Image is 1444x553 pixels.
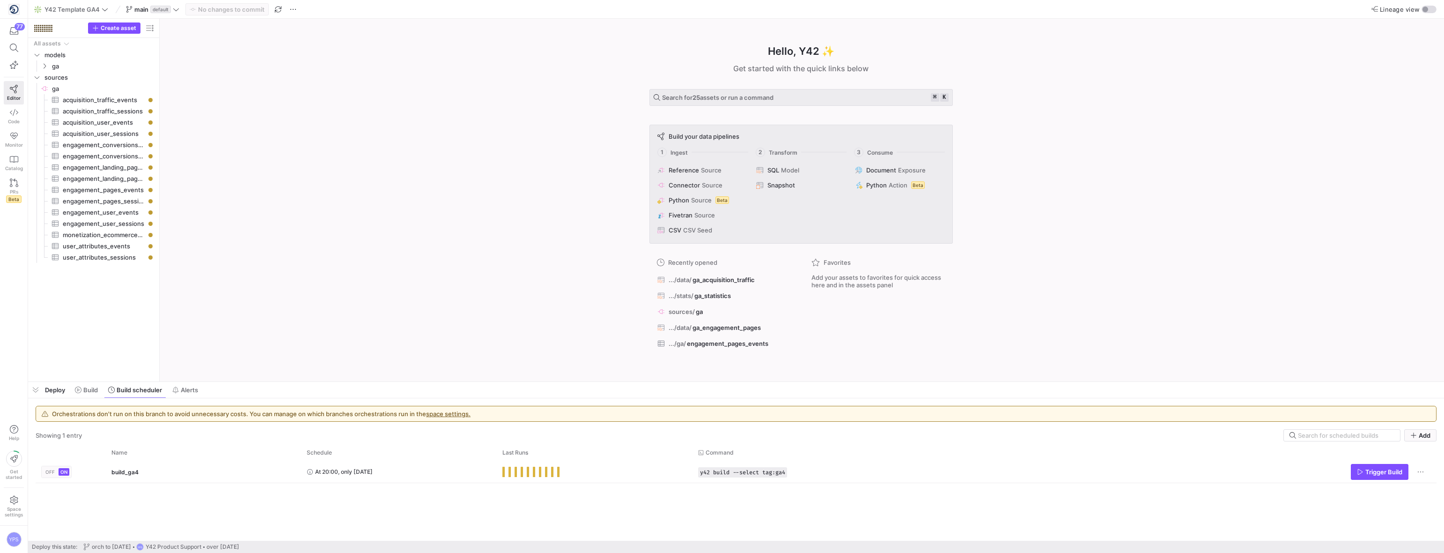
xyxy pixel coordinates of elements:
span: .../stats/ [669,292,693,299]
span: orch to [DATE] [92,544,131,550]
span: acquisition_traffic_events​​​​​​​​​ [63,95,145,105]
span: Name [111,449,127,456]
span: engagement_landing_pages_sessions​​​​​​​​​ [63,173,145,184]
div: Press SPACE to select this row. [32,94,155,105]
span: PRs [10,189,18,194]
span: .../ga/ [669,340,686,347]
div: Press SPACE to select this row. [32,252,155,263]
span: Recently opened [668,259,717,266]
div: Press SPACE to select this row. [32,229,155,240]
span: ga​​​​​​​​ [52,83,154,94]
span: engagement_pages_events​​​​​​​​​ [63,185,145,195]
button: Search for25assets or run a command⌘k [649,89,953,106]
span: Catalog [5,165,23,171]
div: YPS [136,543,144,551]
span: Create asset [101,25,136,31]
a: space settings. [426,410,471,418]
span: engagement_pages_sessions​​​​​​​​​ [63,196,145,207]
div: Press SPACE to select this row. [32,139,155,150]
button: 77 [4,22,24,39]
span: Deploy [45,386,65,394]
span: Alerts [181,386,198,394]
div: Press SPACE to select this row. [32,173,155,184]
span: Python [866,181,887,189]
a: engagement_user_events​​​​​​​​​ [32,207,155,218]
span: CSV [669,226,681,234]
span: SQL [767,166,779,174]
span: Space settings [5,506,23,517]
a: PRsBeta [4,175,24,207]
span: y42 build --select tag:ga4 [700,469,785,476]
button: .../stats/ga_statistics [655,290,793,302]
button: Alerts [168,382,202,398]
span: ❇️ [34,6,41,13]
div: Press SPACE to select this row. [32,184,155,195]
button: Trigger Build [1351,464,1408,480]
a: user_attributes_sessions​​​​​​​​​ [32,252,155,263]
span: Y42 Product Support [146,544,201,550]
span: Command [706,449,734,456]
button: Add [1404,429,1437,441]
button: Help [4,421,24,445]
span: Snapshot [767,181,795,189]
span: Help [8,435,20,441]
span: Python [669,196,689,204]
a: engagement_conversions_sessions​​​​​​​​​ [32,150,155,162]
div: Press SPACE to select this row. [32,105,155,117]
a: acquisition_traffic_sessions​​​​​​​​​ [32,105,155,117]
strong: 25 [693,94,700,101]
div: Press SPACE to select this row. [32,60,155,72]
a: acquisition_user_sessions​​​​​​​​​ [32,128,155,139]
div: All assets [34,40,61,47]
span: Fivetran [669,211,693,219]
button: FivetranSource [656,209,749,221]
h1: Hello, Y42 ✨ [768,44,834,59]
a: engagement_conversions_events​​​​​​​​​ [32,139,155,150]
span: Y42 Template GA4 [44,6,100,13]
button: DocumentExposure [853,164,946,176]
span: acquisition_user_events​​​​​​​​​ [63,117,145,128]
span: engagement_conversions_sessions​​​​​​​​​ [63,151,145,162]
button: SQLModel [754,164,847,176]
div: Press SPACE to select this row. [32,240,155,252]
a: Editor [4,81,24,105]
span: At 20:00, only [DATE] [315,461,373,483]
button: .../data/ga_engagement_pages [655,321,793,334]
div: Press SPACE to select this row. [32,128,155,139]
span: Editor [7,95,21,101]
div: Press SPACE to select this row. [32,38,155,49]
span: Model [781,166,799,174]
img: https://storage.googleapis.com/y42-prod-data-exchange/images/yakPloC5i6AioCi4fIczWrDfRkcT4LKn1FCT... [9,5,19,14]
span: ga [696,308,703,315]
a: acquisition_traffic_events​​​​​​​​​ [32,94,155,105]
div: YPS [7,532,22,547]
button: Create asset [88,22,140,34]
span: sources [44,72,154,83]
span: Beta [6,195,22,203]
a: engagement_user_sessions​​​​​​​​​ [32,218,155,229]
span: ga_acquisition_traffic [693,276,755,284]
button: ❇️Y42 Template GA4 [32,3,111,15]
span: Source [701,166,722,174]
span: Connector [669,181,700,189]
button: Snapshot [754,179,847,191]
button: Build scheduler [104,382,166,398]
span: Beta [715,196,729,204]
span: engagement_pages_events [687,340,768,347]
span: Document [866,166,896,174]
span: over [DATE] [206,544,239,550]
div: Get started with the quick links below [649,63,953,74]
span: Trigger Build [1365,468,1402,476]
div: Press SPACE to select this row. [32,83,155,94]
a: acquisition_user_events​​​​​​​​​ [32,117,155,128]
span: Exposure [898,166,926,174]
div: Press SPACE to select this row. [32,207,155,218]
span: engagement_conversions_events​​​​​​​​​ [63,140,145,150]
span: ga_statistics [694,292,731,299]
span: Get started [6,469,22,480]
button: orch to [DATE]YPSY42 Product Supportover [DATE] [81,541,242,553]
a: engagement_pages_sessions​​​​​​​​​ [32,195,155,207]
span: default [150,6,171,13]
span: Source [694,211,715,219]
div: Showing 1 entry [36,432,82,439]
